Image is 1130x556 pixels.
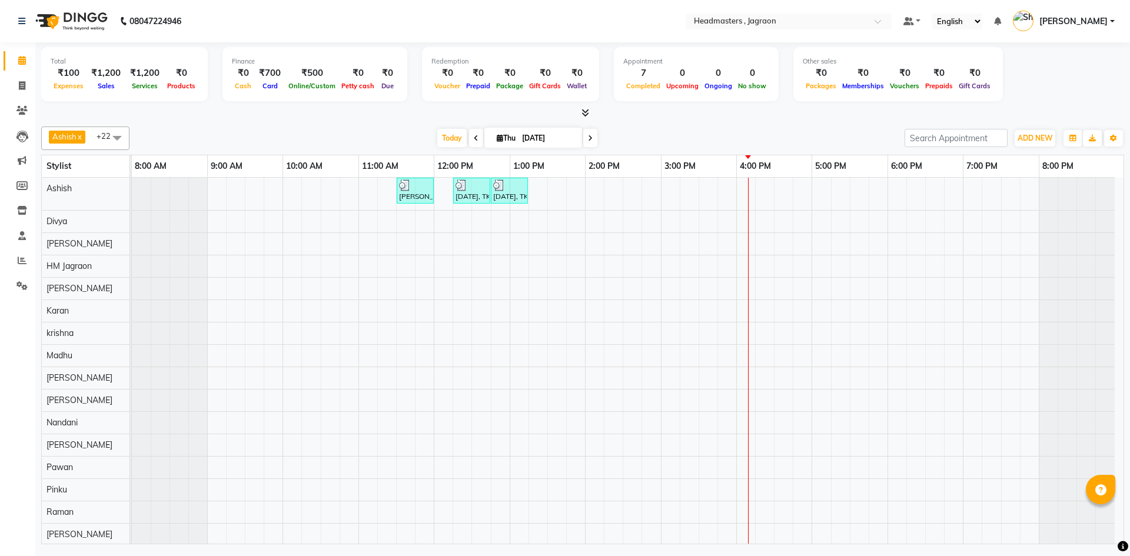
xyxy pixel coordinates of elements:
span: [PERSON_NAME] [46,372,112,383]
div: ₹1,200 [87,66,125,80]
span: Nandani [46,417,78,428]
a: 8:00 AM [132,158,169,175]
div: [DATE], TK02, 12:45 PM-01:15 PM, BRD - [PERSON_NAME] [492,179,527,202]
span: Prepaid [463,82,493,90]
a: 2:00 PM [586,158,623,175]
span: Cash [232,82,254,90]
div: ₹0 [431,66,463,80]
span: Gift Cards [526,82,564,90]
span: Services [129,82,161,90]
span: Vouchers [887,82,922,90]
div: 7 [623,66,663,80]
span: Expenses [51,82,87,90]
div: [PERSON_NAME] [PERSON_NAME], TK01, 11:30 AM-12:00 PM, HCG-B - BABY BOY HAIR CUT [398,179,433,202]
span: Products [164,82,198,90]
span: Card [260,82,281,90]
span: HM Jagraon [46,261,92,271]
div: ₹0 [922,66,956,80]
span: Memberships [839,82,887,90]
a: 12:00 PM [434,158,476,175]
a: 3:00 PM [662,158,699,175]
iframe: chat widget [1081,509,1118,544]
a: 9:00 AM [208,158,245,175]
span: Packages [803,82,839,90]
a: 10:00 AM [283,158,325,175]
div: ₹500 [285,66,338,80]
div: ₹0 [956,66,993,80]
div: ₹0 [164,66,198,80]
span: Completed [623,82,663,90]
span: Ongoing [702,82,735,90]
div: ₹0 [803,66,839,80]
span: No show [735,82,769,90]
span: ADD NEW [1018,134,1052,142]
div: Finance [232,56,398,66]
span: +22 [97,131,119,141]
div: [DATE], TK02, 12:15 PM-12:45 PM, BRD - [PERSON_NAME] [454,179,489,202]
span: [PERSON_NAME] [46,440,112,450]
div: ₹1,200 [125,66,164,80]
img: Shivangi Jagraon [1013,11,1033,31]
span: Thu [494,134,519,142]
span: Voucher [431,82,463,90]
span: Today [437,129,467,147]
div: 0 [663,66,702,80]
span: Prepaids [922,82,956,90]
span: Stylist [46,161,71,171]
span: [PERSON_NAME] [46,238,112,249]
span: Gift Cards [956,82,993,90]
div: ₹100 [51,66,87,80]
input: 2025-09-04 [519,129,577,147]
a: x [77,132,82,141]
span: [PERSON_NAME] [46,529,112,540]
a: 4:00 PM [737,158,774,175]
span: Pinku [46,484,67,495]
span: Online/Custom [285,82,338,90]
div: ₹0 [377,66,398,80]
input: Search Appointment [905,129,1008,147]
div: ₹0 [887,66,922,80]
span: Ashish [52,132,77,141]
span: Package [493,82,526,90]
div: ₹0 [338,66,377,80]
a: 8:00 PM [1039,158,1076,175]
span: [PERSON_NAME] [46,283,112,294]
img: logo [30,5,111,38]
div: Appointment [623,56,769,66]
span: Due [378,82,397,90]
span: Sales [95,82,118,90]
span: [PERSON_NAME] [46,395,112,405]
div: 0 [702,66,735,80]
span: [PERSON_NAME] [1039,15,1108,28]
a: 6:00 PM [888,158,925,175]
div: ₹0 [493,66,526,80]
span: Ashish [46,183,72,194]
span: Madhu [46,350,72,361]
div: 0 [735,66,769,80]
div: ₹0 [564,66,590,80]
a: 11:00 AM [359,158,401,175]
b: 08047224946 [129,5,181,38]
span: krishna [46,328,74,338]
button: ADD NEW [1015,130,1055,147]
a: 7:00 PM [963,158,1001,175]
span: Raman [46,507,74,517]
div: ₹0 [526,66,564,80]
span: Pawan [46,462,73,472]
div: ₹0 [463,66,493,80]
span: Petty cash [338,82,377,90]
a: 1:00 PM [510,158,547,175]
div: ₹0 [839,66,887,80]
span: Divya [46,216,67,227]
div: Other sales [803,56,993,66]
div: Redemption [431,56,590,66]
div: ₹700 [254,66,285,80]
a: 5:00 PM [812,158,849,175]
div: ₹0 [232,66,254,80]
span: Wallet [564,82,590,90]
span: Upcoming [663,82,702,90]
span: Karan [46,305,69,316]
div: Total [51,56,198,66]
